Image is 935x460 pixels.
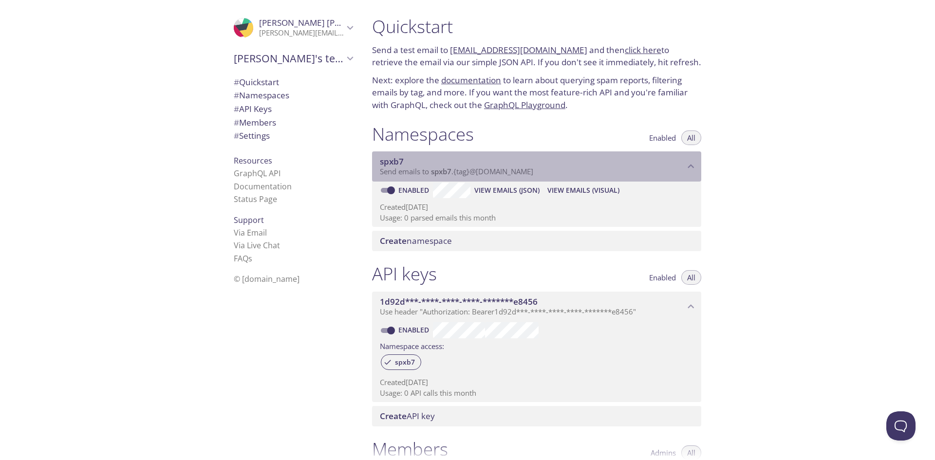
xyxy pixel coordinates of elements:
span: Quickstart [234,76,279,88]
span: View Emails (JSON) [474,184,540,196]
button: View Emails (JSON) [470,183,543,198]
span: API key [380,410,435,422]
a: Documentation [234,181,292,192]
p: Next: explore the to learn about querying spam reports, filtering emails by tag, and more. If you... [372,74,701,111]
div: spxb7 namespace [372,151,701,182]
p: Usage: 0 parsed emails this month [380,213,693,223]
div: Create API Key [372,406,701,426]
span: Send emails to . {tag} @[DOMAIN_NAME] [380,166,533,176]
div: Members [226,116,360,129]
span: © [DOMAIN_NAME] [234,274,299,284]
div: Sviatoslav's team [226,46,360,71]
span: Create [380,235,407,246]
a: FAQ [234,253,252,264]
span: Settings [234,130,270,141]
a: Enabled [397,325,433,334]
p: Created [DATE] [380,202,693,212]
h1: Namespaces [372,123,474,145]
span: # [234,76,239,88]
span: [PERSON_NAME]'s team [234,52,344,65]
span: [PERSON_NAME] [PERSON_NAME] [259,17,393,28]
button: View Emails (Visual) [543,183,623,198]
div: spxb7 [381,354,421,370]
h1: Quickstart [372,16,701,37]
div: Namespaces [226,89,360,102]
span: # [234,90,239,101]
span: Resources [234,155,272,166]
a: GraphQL API [234,168,280,179]
span: # [234,117,239,128]
a: GraphQL Playground [484,99,565,110]
p: Send a test email to and then to retrieve the email via our simple JSON API. If you don't see it ... [372,44,701,69]
a: Via Live Chat [234,240,280,251]
span: Namespaces [234,90,289,101]
div: Sviatoslav Tkachuk [226,12,360,44]
span: namespace [380,235,452,246]
a: [EMAIL_ADDRESS][DOMAIN_NAME] [450,44,587,55]
a: Via Email [234,227,267,238]
div: Create namespace [372,231,701,251]
span: spxb7 [380,156,404,167]
button: Enabled [643,130,682,145]
a: documentation [441,74,501,86]
span: # [234,130,239,141]
a: click here [625,44,661,55]
a: Status Page [234,194,277,204]
label: Namespace access: [380,338,444,352]
iframe: Help Scout Beacon - Open [886,411,916,441]
p: [PERSON_NAME][EMAIL_ADDRESS][DOMAIN_NAME] [259,28,344,38]
span: View Emails (Visual) [547,184,619,196]
p: Usage: 0 API calls this month [380,388,693,398]
div: API Keys [226,102,360,116]
span: Create [380,410,407,422]
span: spxb7 [389,358,421,367]
div: Team Settings [226,129,360,143]
button: All [681,130,701,145]
button: All [681,270,701,285]
h1: Members [372,438,448,460]
h1: API keys [372,263,437,285]
span: Members [234,117,276,128]
a: Enabled [397,185,433,195]
p: Created [DATE] [380,377,693,387]
span: spxb7 [431,166,451,176]
span: s [248,253,252,264]
span: Support [234,215,264,225]
div: Quickstart [226,75,360,89]
span: API Keys [234,103,272,114]
span: # [234,103,239,114]
button: Enabled [643,270,682,285]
